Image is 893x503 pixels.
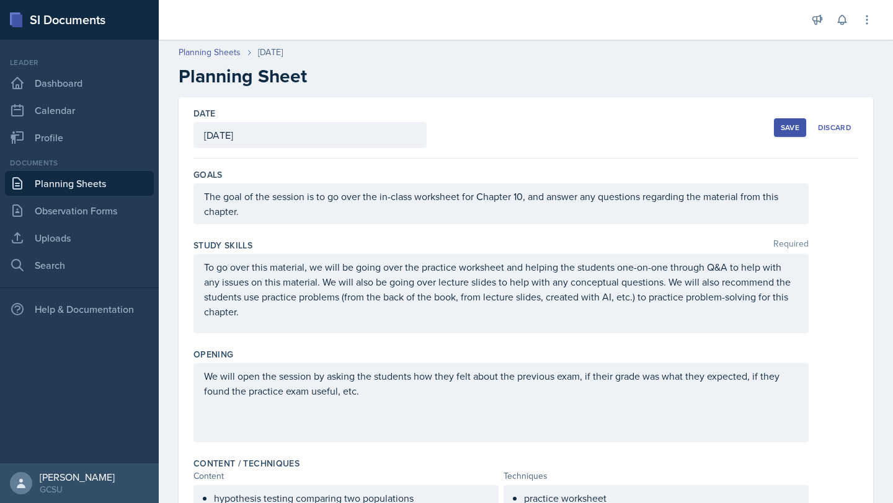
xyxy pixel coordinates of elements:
[818,123,851,133] div: Discard
[204,369,798,398] p: We will open the session by asking the students how they felt about the previous exam, if their g...
[5,171,154,196] a: Planning Sheets
[5,157,154,168] div: Documents
[40,483,115,496] div: GCSU
[193,168,223,181] label: Goals
[40,471,115,483] div: [PERSON_NAME]
[5,225,154,250] a: Uploads
[5,71,154,95] a: Dashboard
[204,189,798,219] p: The goal of the session is to go over the in-class worksheet for Chapter 10, and answer any quest...
[781,123,799,133] div: Save
[504,470,809,483] div: Techniques
[258,46,283,59] div: [DATE]
[193,107,215,120] label: Date
[5,253,154,278] a: Search
[193,457,300,470] label: Content / Techniques
[204,260,798,319] p: To go over this material, we will be going over the practice worksheet and helping the students o...
[811,118,858,137] button: Discard
[193,348,233,361] label: Opening
[5,297,154,321] div: Help & Documentation
[5,57,154,68] div: Leader
[5,98,154,123] a: Calendar
[5,125,154,150] a: Profile
[193,239,252,251] label: Study Skills
[774,118,806,137] button: Save
[193,470,499,483] div: Content
[773,239,809,251] span: Required
[179,65,873,87] h2: Planning Sheet
[179,46,241,59] a: Planning Sheets
[5,198,154,223] a: Observation Forms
